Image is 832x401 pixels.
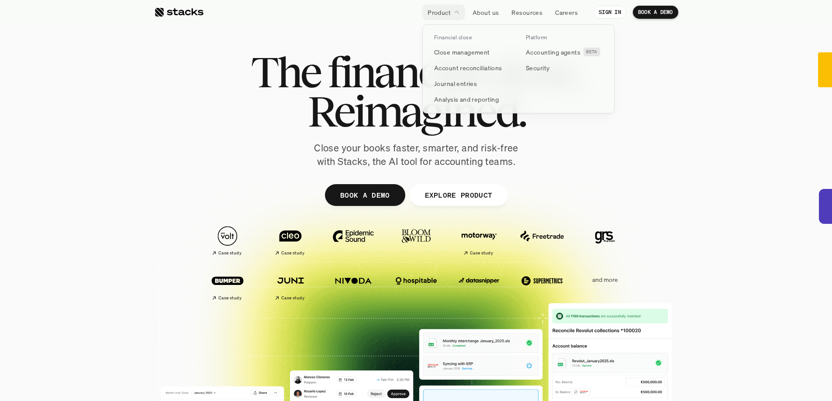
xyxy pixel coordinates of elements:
h2: Case study [281,250,304,256]
p: Account reconciliations [434,63,502,72]
p: SIGN IN [599,9,621,15]
p: and more [578,276,632,284]
span: financial [328,52,478,92]
p: Resources [511,8,542,17]
h2: BETA [586,49,597,55]
a: Close management [429,44,516,60]
a: Case study [263,266,318,304]
p: Careers [555,8,578,17]
a: Journal entries [429,75,516,91]
a: BOOK A DEMO [633,6,678,19]
p: Journal entries [434,79,477,88]
p: Analysis and reporting [434,95,499,104]
p: About us [473,8,499,17]
p: Accounting agents [526,48,580,57]
p: EXPLORE PRODUCT [425,189,492,201]
a: Security [521,60,608,75]
p: Product [428,8,451,17]
a: Case study [452,222,506,260]
p: Close your books faster, smarter, and risk-free with Stacks, the AI tool for accounting teams. [307,141,525,168]
a: Case study [263,222,318,260]
a: BOOK A DEMO [325,184,405,206]
span: The [251,52,320,92]
a: SIGN IN [594,6,626,19]
p: BOOK A DEMO [638,9,673,15]
a: Accounting agentsBETA [521,44,608,60]
p: Security [526,63,549,72]
a: Resources [506,4,548,20]
p: BOOK A DEMO [340,189,390,201]
h2: Case study [218,295,242,301]
p: Close management [434,48,490,57]
p: Platform [526,34,547,41]
a: Case study [200,266,255,304]
span: Reimagined. [307,92,525,131]
a: EXPLORE PRODUCT [409,184,507,206]
a: Account reconciliations [429,60,516,75]
a: About us [467,4,504,20]
h2: Case study [218,250,242,256]
h2: Case study [281,295,304,301]
a: Careers [550,4,583,20]
p: Financial close [434,34,472,41]
a: Analysis and reporting [429,91,516,107]
a: Case study [200,222,255,260]
h2: Case study [470,250,493,256]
